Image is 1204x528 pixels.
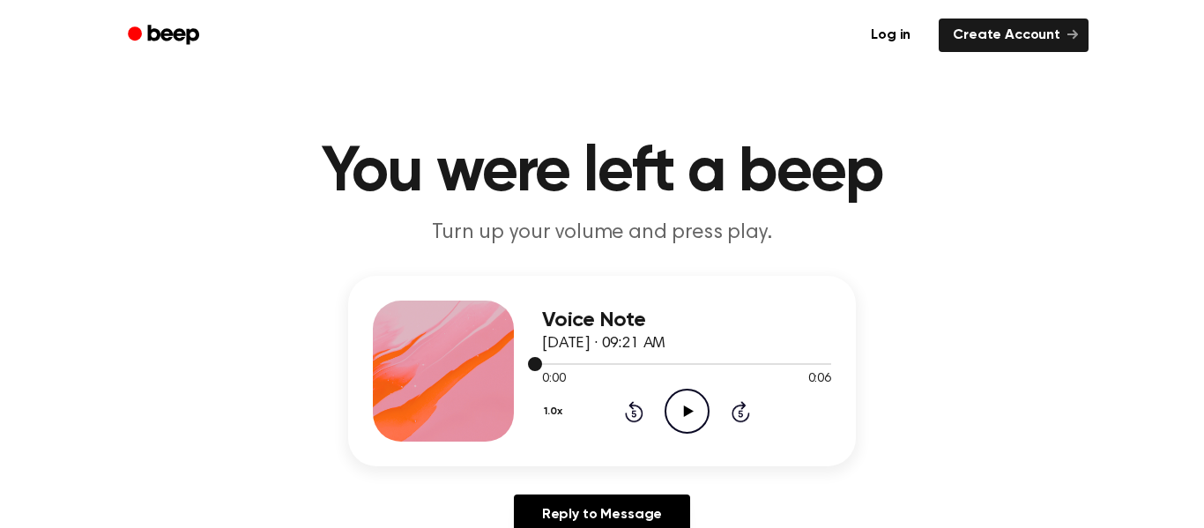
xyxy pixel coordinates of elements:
a: Beep [115,19,215,53]
h3: Voice Note [542,309,831,332]
p: Turn up your volume and press play. [264,219,940,248]
button: 1.0x [542,397,569,427]
a: Create Account [939,19,1089,52]
span: 0:00 [542,370,565,389]
span: 0:06 [808,370,831,389]
a: Log in [853,15,928,56]
h1: You were left a beep [151,141,1053,205]
span: [DATE] · 09:21 AM [542,336,665,352]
